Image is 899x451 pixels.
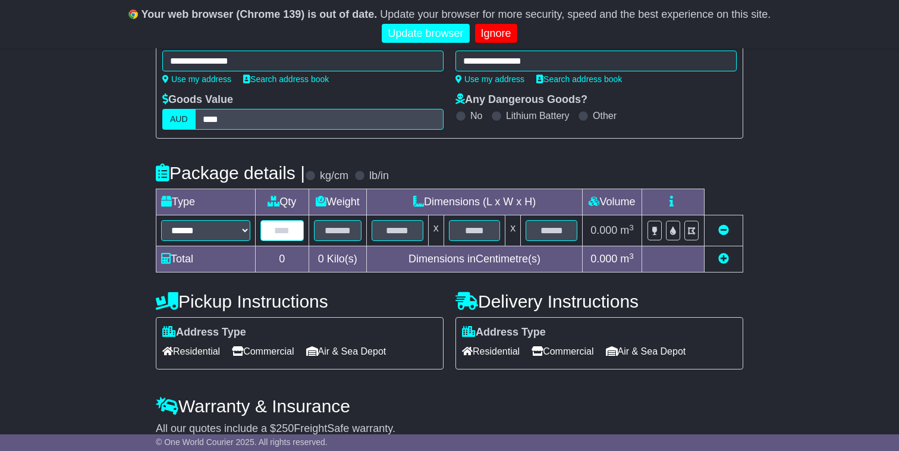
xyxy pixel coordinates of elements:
[620,224,634,236] span: m
[455,74,524,84] a: Use my address
[256,189,309,215] td: Qty
[162,326,246,339] label: Address Type
[369,170,389,183] label: lb/in
[309,246,367,273] td: Kilo(s)
[718,224,729,236] a: Remove this item
[620,253,634,265] span: m
[462,342,520,361] span: Residential
[306,342,386,361] span: Air & Sea Depot
[367,246,583,273] td: Dimensions in Centimetre(s)
[470,110,482,121] label: No
[142,8,378,20] b: Your web browser (Chrome 139) is out of date.
[156,437,328,447] span: © One World Courier 2025. All rights reserved.
[462,326,546,339] label: Address Type
[629,252,634,261] sup: 3
[590,224,617,236] span: 0.000
[320,170,348,183] label: kg/cm
[506,110,570,121] label: Lithium Battery
[590,253,617,265] span: 0.000
[162,109,196,130] label: AUD
[156,189,256,215] td: Type
[582,189,642,215] td: Volume
[367,189,583,215] td: Dimensions (L x W x H)
[536,74,622,84] a: Search address book
[455,292,743,311] h4: Delivery Instructions
[256,246,309,273] td: 0
[156,422,743,436] div: All our quotes include a $ FreightSafe warranty.
[532,342,593,361] span: Commercial
[382,24,469,43] a: Update browser
[718,253,729,265] a: Add new item
[593,110,617,121] label: Other
[428,215,444,246] td: x
[606,342,686,361] span: Air & Sea Depot
[380,8,771,20] span: Update your browser for more security, speed and the best experience on this site.
[232,342,294,361] span: Commercial
[156,292,444,311] h4: Pickup Instructions
[318,253,324,265] span: 0
[455,93,587,107] label: Any Dangerous Goods?
[156,396,743,416] h4: Warranty & Insurance
[156,246,256,273] td: Total
[475,24,517,43] a: Ignore
[243,74,329,84] a: Search address book
[162,342,220,361] span: Residential
[156,163,305,183] h4: Package details |
[162,74,231,84] a: Use my address
[276,422,294,434] span: 250
[629,223,634,232] sup: 3
[162,93,233,107] label: Goods Value
[309,189,367,215] td: Weight
[505,215,521,246] td: x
